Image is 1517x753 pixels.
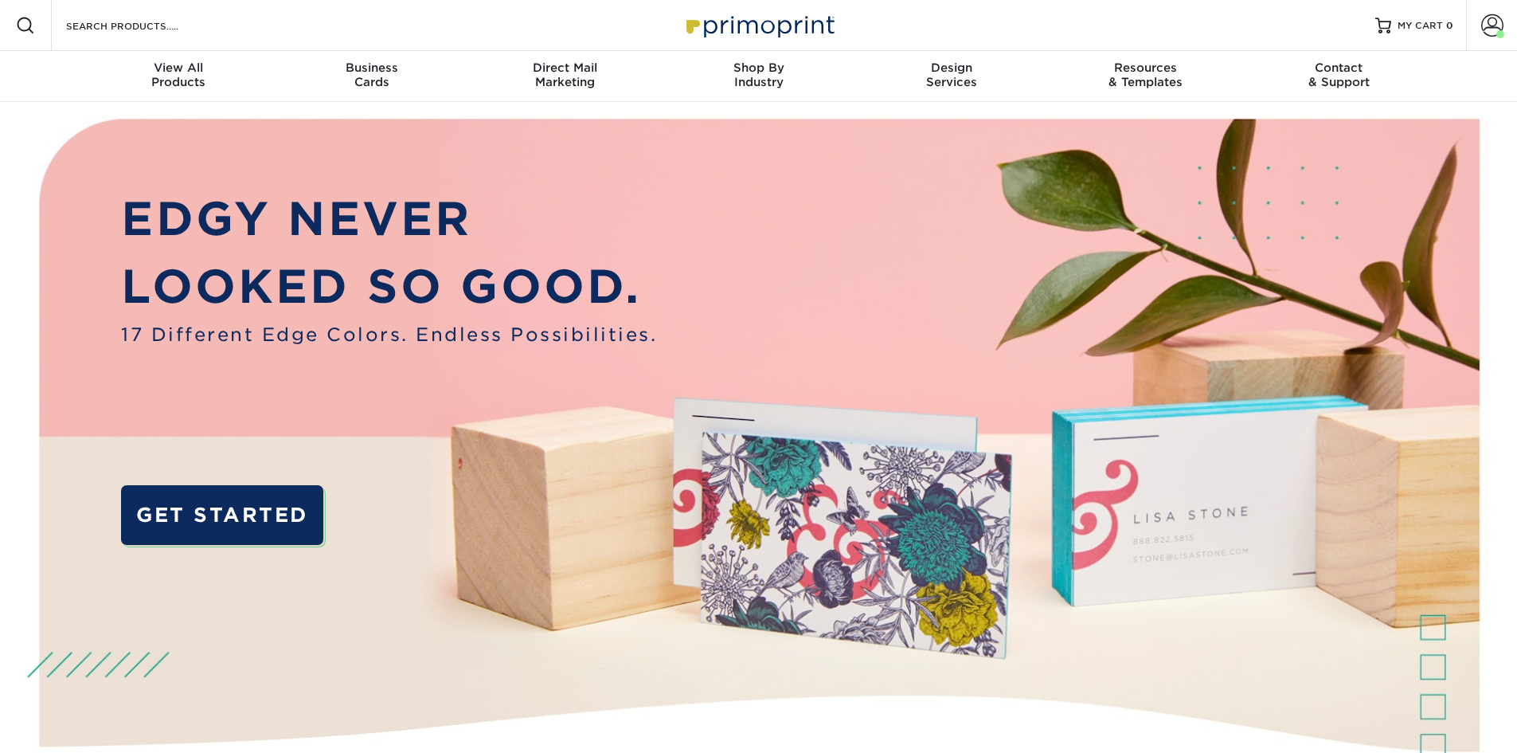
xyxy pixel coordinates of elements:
div: & Support [1242,61,1436,89]
span: 0 [1446,20,1453,31]
span: Resources [1049,61,1242,75]
img: Primoprint [679,8,839,42]
a: Contact& Support [1242,51,1436,102]
div: Products [82,61,276,89]
span: MY CART [1398,19,1443,33]
span: Contact [1242,61,1436,75]
span: Shop By [662,61,855,75]
span: Direct Mail [468,61,662,75]
a: Shop ByIndustry [662,51,855,102]
p: EDGY NEVER [121,185,657,253]
span: View All [82,61,276,75]
span: Business [275,61,468,75]
div: Cards [275,61,468,89]
p: LOOKED SO GOOD. [121,253,657,321]
a: BusinessCards [275,51,468,102]
a: Resources& Templates [1049,51,1242,102]
a: GET STARTED [121,485,323,545]
a: View AllProducts [82,51,276,102]
span: 17 Different Edge Colors. Endless Possibilities. [121,321,657,348]
input: SEARCH PRODUCTS..... [65,16,220,35]
div: Marketing [468,61,662,89]
a: DesignServices [855,51,1049,102]
a: Direct MailMarketing [468,51,662,102]
div: Services [855,61,1049,89]
div: Industry [662,61,855,89]
div: & Templates [1049,61,1242,89]
span: Design [855,61,1049,75]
